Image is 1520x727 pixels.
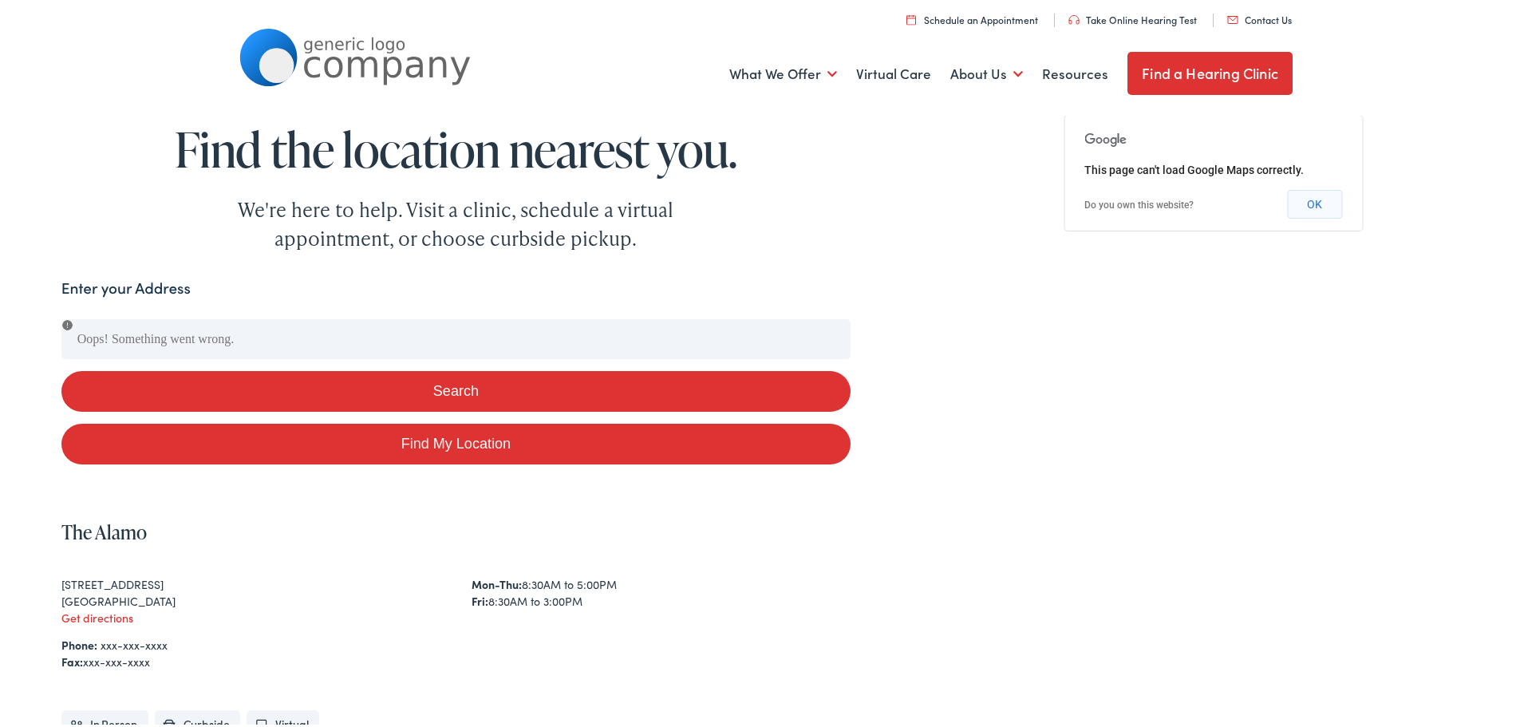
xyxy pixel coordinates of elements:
[61,421,851,461] a: Find My Location
[61,590,440,606] div: [GEOGRAPHIC_DATA]
[729,41,837,101] a: What We Offer
[61,316,851,356] input: Enter your address or zip code
[472,590,488,606] strong: Fri:
[906,10,1038,23] a: Schedule an Appointment
[61,120,851,172] h1: Find the location nearest you.
[1227,13,1238,21] img: utility icon
[61,606,133,622] a: Get directions
[1068,12,1080,22] img: utility icon
[200,192,711,250] div: We're here to help. Visit a clinic, schedule a virtual appointment, or choose curbside pickup.
[61,634,97,650] strong: Phone:
[1227,10,1292,23] a: Contact Us
[1127,49,1293,92] a: Find a Hearing Clinic
[101,634,168,650] a: xxx-xxx-xxxx
[472,573,522,589] strong: Mon-Thu:
[1287,187,1342,215] button: OK
[950,41,1023,101] a: About Us
[61,650,83,666] strong: Fax:
[856,41,931,101] a: Virtual Care
[906,11,916,22] img: utility icon
[1084,160,1304,173] span: This page can't load Google Maps correctly.
[61,516,147,542] a: The Alamo
[1084,196,1194,207] a: Do you own this website?
[61,573,440,590] div: [STREET_ADDRESS]
[472,573,851,606] div: 8:30AM to 5:00PM 8:30AM to 3:00PM
[1042,41,1108,101] a: Resources
[61,650,851,667] div: xxx-xxx-xxxx
[61,368,851,409] button: Search
[1068,10,1197,23] a: Take Online Hearing Test
[61,274,191,297] label: Enter your Address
